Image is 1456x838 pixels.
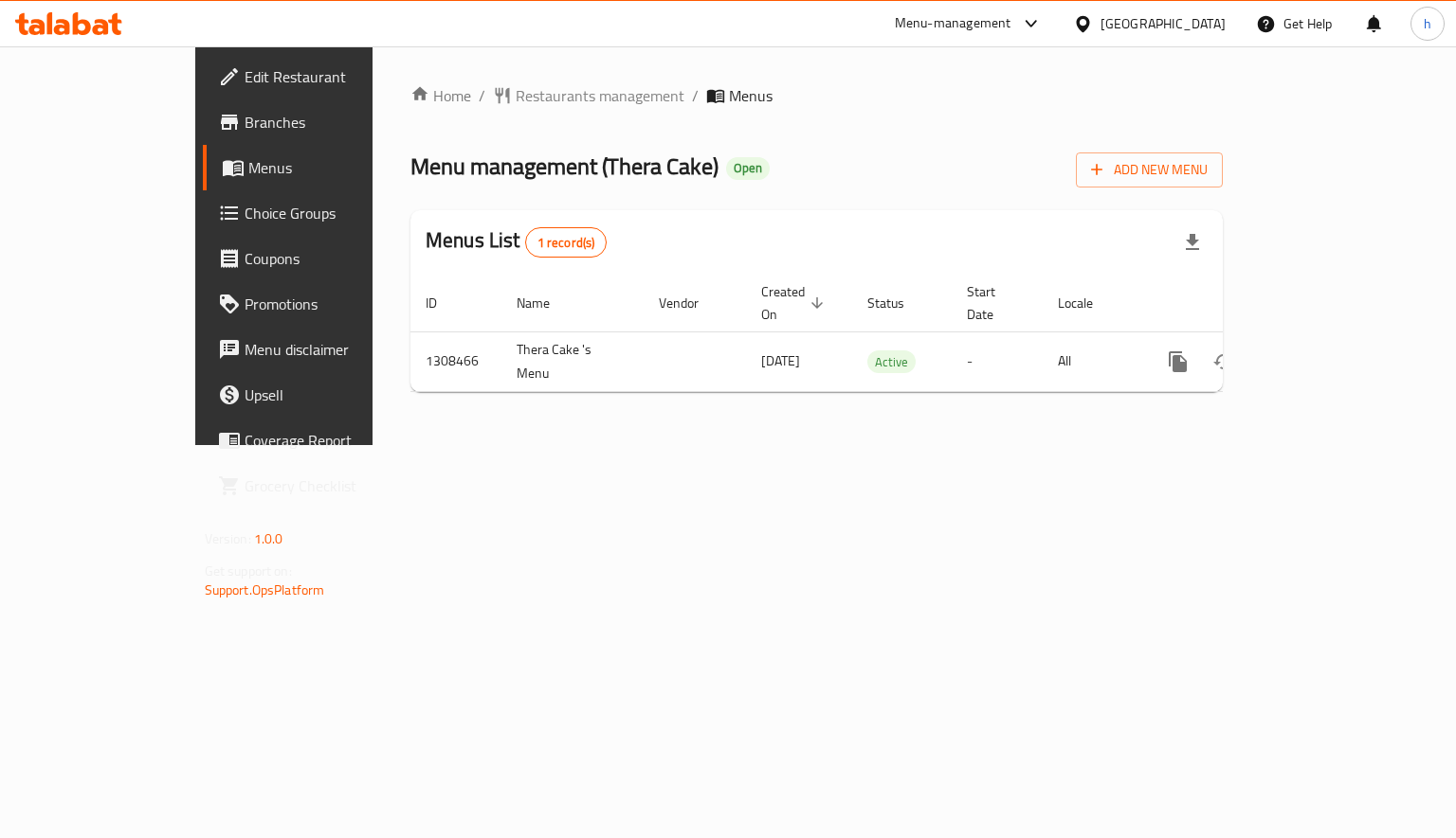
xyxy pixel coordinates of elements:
span: Choice Groups [245,202,424,224]
a: Choice Groups [203,190,439,236]
div: Export file [1170,220,1215,265]
td: - [952,331,1043,391]
div: [GEOGRAPHIC_DATA] [1101,13,1226,34]
td: Thera Cake 's Menu [501,331,644,391]
span: Locale [1058,292,1118,314]
span: Add New Menu [1091,158,1208,182]
th: Actions [1140,275,1353,332]
div: Active [867,350,916,373]
span: Menu disclaimer [245,338,424,361]
button: Change Status [1201,339,1247,384]
span: Active [867,351,916,373]
span: Menus [729,84,773,107]
a: Restaurants management [493,84,684,107]
a: Coupons [203,236,439,281]
span: Name [517,292,574,314]
span: Coverage Report [245,429,424,452]
h2: Menus List [426,226,607,258]
li: / [692,84,699,107]
div: Menu-management [895,12,1011,35]
nav: breadcrumb [410,84,1223,107]
span: 1 record(s) [526,234,607,252]
a: Menus [203,145,439,190]
a: Upsell [203,372,439,418]
span: Created On [761,280,829,326]
span: Edit Restaurant [245,65,424,88]
a: Support.OpsPlatform [205,578,325,602]
span: [DATE] [761,348,800,373]
span: Menus [248,156,424,179]
span: h [1424,13,1431,34]
span: ID [426,292,462,314]
button: more [1156,339,1201,384]
span: Restaurants management [516,84,684,107]
span: Start Date [967,280,1020,326]
span: Coupons [245,247,424,270]
td: All [1043,331,1140,391]
a: Coverage Report [203,418,439,463]
span: Grocery Checklist [245,474,424,497]
span: Get support on: [205,559,292,583]
span: Status [867,292,929,314]
a: Edit Restaurant [203,54,439,99]
td: 1308466 [410,331,501,391]
li: / [479,84,485,107]
a: Branches [203,99,439,145]
table: enhanced table [410,275,1353,392]
span: Open [726,160,770,176]
a: Menu disclaimer [203,327,439,372]
div: Open [726,157,770,180]
a: Promotions [203,281,439,327]
span: 1.0.0 [254,526,283,551]
button: Add New Menu [1076,152,1223,187]
div: Total records count [525,227,608,258]
span: Menu management ( Thera Cake ) [410,145,719,187]
span: Version: [205,526,251,551]
span: Promotions [245,293,424,315]
span: Upsell [245,383,424,406]
span: Branches [245,111,424,134]
a: Grocery Checklist [203,463,439,508]
a: Home [410,84,471,107]
span: Vendor [659,292,723,314]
